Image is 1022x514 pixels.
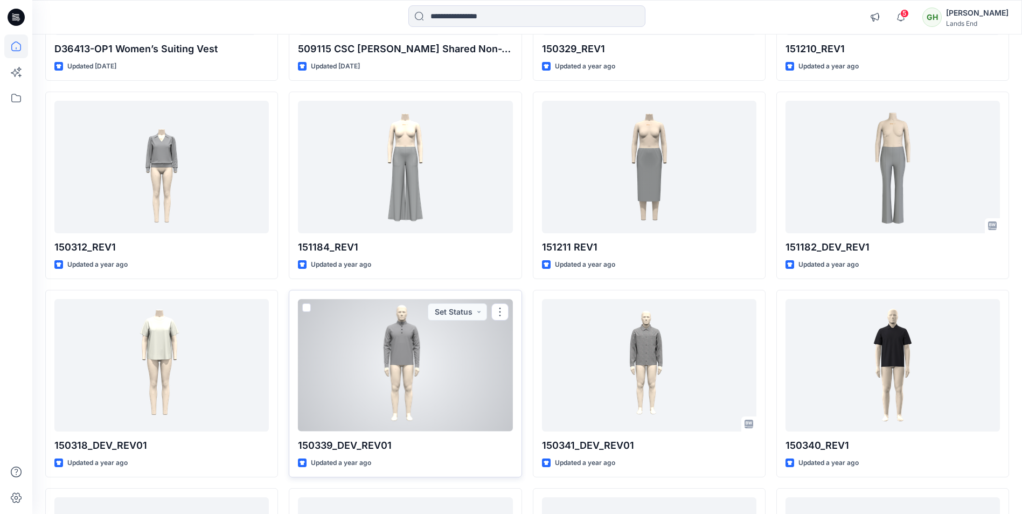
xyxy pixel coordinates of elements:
a: 151211 REV1 [542,101,756,233]
p: 150329_REV1 [542,41,756,57]
p: Updated a year ago [67,457,128,469]
div: GH [922,8,942,27]
div: Lands End [946,19,1009,27]
a: 150340_REV1 [785,299,1000,431]
p: 509115 CSC [PERSON_NAME] Shared Non-Wool V-Neck Dress(As As updated as per sketch) [298,41,512,57]
p: Updated a year ago [798,457,859,469]
span: 5 [900,9,909,18]
p: 150312_REV1 [54,240,269,255]
p: Updated a year ago [798,259,859,270]
p: Updated a year ago [555,259,615,270]
p: D36413-OP1 Women’s Suiting Vest [54,41,269,57]
a: 151184_REV1 [298,101,512,233]
p: Updated [DATE] [67,61,116,72]
p: 151210_REV1 [785,41,1000,57]
a: 150312_REV1 [54,101,269,233]
a: 150318_DEV_REV01 [54,299,269,431]
p: Updated a year ago [67,259,128,270]
a: 150341_DEV_REV01 [542,299,756,431]
p: 150339_DEV_REV01 [298,438,512,453]
a: 150339_DEV_REV01 [298,299,512,431]
p: Updated a year ago [311,259,371,270]
a: 151182_DEV_REV1 [785,101,1000,233]
p: Updated a year ago [311,457,371,469]
p: 151182_DEV_REV1 [785,240,1000,255]
p: 150340_REV1 [785,438,1000,453]
p: Updated a year ago [798,61,859,72]
p: Updated a year ago [555,457,615,469]
p: 150341_DEV_REV01 [542,438,756,453]
div: [PERSON_NAME] [946,6,1009,19]
p: Updated [DATE] [311,61,360,72]
p: Updated a year ago [555,61,615,72]
p: 151184_REV1 [298,240,512,255]
p: 150318_DEV_REV01 [54,438,269,453]
p: 151211 REV1 [542,240,756,255]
